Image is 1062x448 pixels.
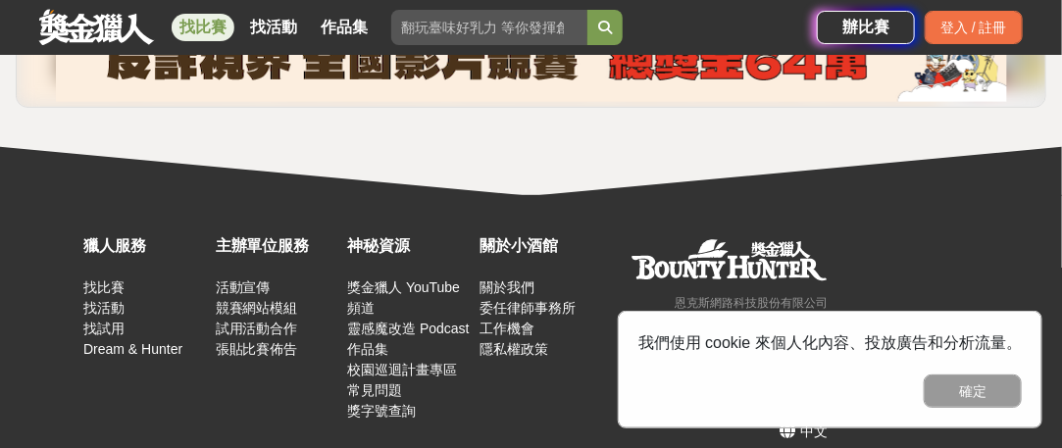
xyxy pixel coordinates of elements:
a: 找比賽 [172,14,234,41]
img: b4b43df0-ce9d-4ec9-9998-1f8643ec197e.png [56,14,1007,102]
a: 試用活動合作 [216,321,298,336]
a: 作品集 [347,341,388,357]
a: 常見問題 [347,382,402,398]
small: 恩克斯網路科技股份有限公司 [675,296,828,310]
a: 關於我們 [480,279,534,295]
a: 校園巡迴計畫專區 [347,362,457,377]
a: 獎字號查詢 [347,403,416,419]
a: 靈感魔改造 Podcast [347,321,469,336]
a: 辦比賽 [817,11,915,44]
button: 確定 [924,374,1022,408]
a: 獎金獵人 YouTube 頻道 [347,279,460,316]
a: Dream & Hunter [83,341,182,357]
div: 登入 / 註冊 [925,11,1023,44]
div: 神秘資源 [347,234,470,258]
a: 隱私權政策 [480,341,548,357]
a: 找試用 [83,321,125,336]
div: 獵人服務 [83,234,206,258]
input: 翻玩臺味好乳力 等你發揮創意！ [391,10,587,45]
a: 委任律師事務所 [480,300,576,316]
div: 主辦單位服務 [216,234,338,258]
a: 競賽網站模組 [216,300,298,316]
span: 我們使用 cookie 來個人化內容、投放廣告和分析流量。 [638,334,1022,351]
a: 找活動 [242,14,305,41]
a: 張貼比賽佈告 [216,341,298,357]
a: 工作機會 [480,321,534,336]
a: 找活動 [83,300,125,316]
div: 關於小酒館 [480,234,602,258]
span: 中文 [800,423,828,439]
a: 找比賽 [83,279,125,295]
a: 作品集 [313,14,376,41]
a: 活動宣傳 [216,279,271,295]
